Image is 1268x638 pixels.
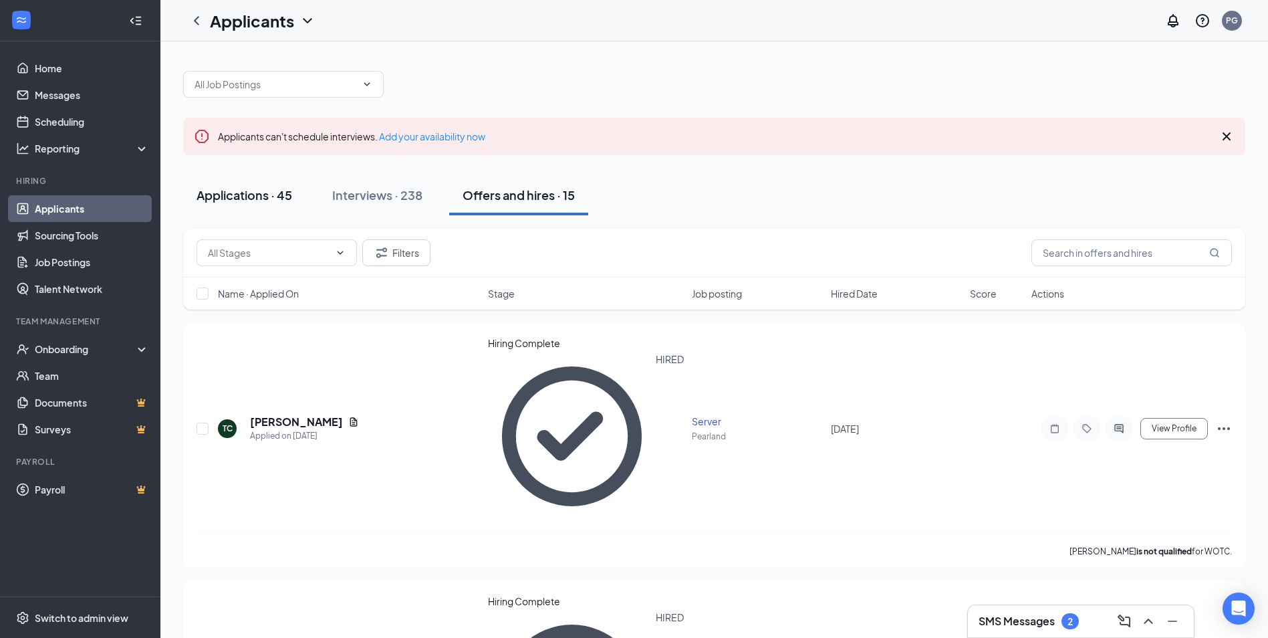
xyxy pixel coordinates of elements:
span: Job posting [692,287,742,300]
svg: Notifications [1165,13,1181,29]
svg: Document [348,417,359,427]
svg: Cross [1219,128,1235,144]
div: Server [692,415,823,428]
svg: Ellipses [1216,421,1232,437]
button: Minimize [1162,611,1183,632]
div: Applications · 45 [197,187,292,203]
input: Search in offers and hires [1031,239,1232,266]
div: 2 [1067,616,1073,627]
svg: UserCheck [16,342,29,356]
svg: Filter [374,245,390,261]
svg: ChevronDown [335,247,346,258]
svg: CheckmarkCircle [488,352,656,521]
svg: ChevronUp [1140,613,1156,629]
h5: [PERSON_NAME] [250,415,343,429]
div: Reporting [35,142,150,155]
a: Home [35,55,149,82]
h1: Applicants [210,9,294,32]
svg: WorkstreamLogo [15,13,28,27]
a: Sourcing Tools [35,222,149,249]
div: Hiring Complete [488,595,684,608]
div: TC [223,423,233,434]
div: Applied on [DATE] [250,429,359,443]
span: Actions [1031,287,1064,300]
div: Onboarding [35,342,138,356]
div: Team Management [16,316,146,327]
a: Applicants [35,195,149,222]
svg: Minimize [1164,613,1180,629]
div: Interviews · 238 [332,187,422,203]
svg: ChevronDown [362,79,372,90]
p: [PERSON_NAME] for WOTC. [1069,546,1232,557]
a: Talent Network [35,276,149,302]
span: Applicants can't schedule interviews. [218,130,485,142]
svg: Error [194,128,210,144]
a: Messages [35,82,149,108]
a: DocumentsCrown [35,389,149,416]
span: View Profile [1152,424,1196,433]
button: ComposeMessage [1114,611,1135,632]
span: [DATE] [831,423,859,435]
input: All Job Postings [195,77,356,92]
div: PG [1226,15,1238,26]
div: Switch to admin view [35,611,128,625]
a: PayrollCrown [35,476,149,503]
svg: ComposeMessage [1116,613,1132,629]
svg: ChevronLeft [188,13,205,29]
svg: ChevronDown [299,13,315,29]
svg: Analysis [16,142,29,155]
svg: QuestionInfo [1194,13,1211,29]
div: Pearland [692,431,823,442]
button: Filter Filters [362,239,430,266]
span: Hired Date [831,287,878,300]
input: All Stages [208,245,330,260]
svg: Note [1047,423,1063,434]
svg: ActiveChat [1111,423,1127,434]
a: Job Postings [35,249,149,276]
div: Payroll [16,456,146,467]
div: HIRED [656,352,684,521]
span: Score [970,287,997,300]
span: Name · Applied On [218,287,299,300]
span: Stage [488,287,515,300]
div: Open Intercom Messenger [1223,593,1255,625]
div: Hiring Complete [488,336,684,350]
svg: Tag [1079,423,1095,434]
a: Team [35,362,149,389]
svg: MagnifyingGlass [1209,247,1220,258]
a: SurveysCrown [35,416,149,443]
div: Offers and hires · 15 [463,187,575,203]
a: Add your availability now [379,130,485,142]
h3: SMS Messages [979,614,1055,629]
svg: Settings [16,611,29,625]
b: is not qualified [1136,546,1192,556]
a: Scheduling [35,108,149,135]
svg: Collapse [129,14,142,27]
div: Hiring [16,175,146,187]
button: ChevronUp [1138,611,1159,632]
button: View Profile [1140,418,1208,439]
